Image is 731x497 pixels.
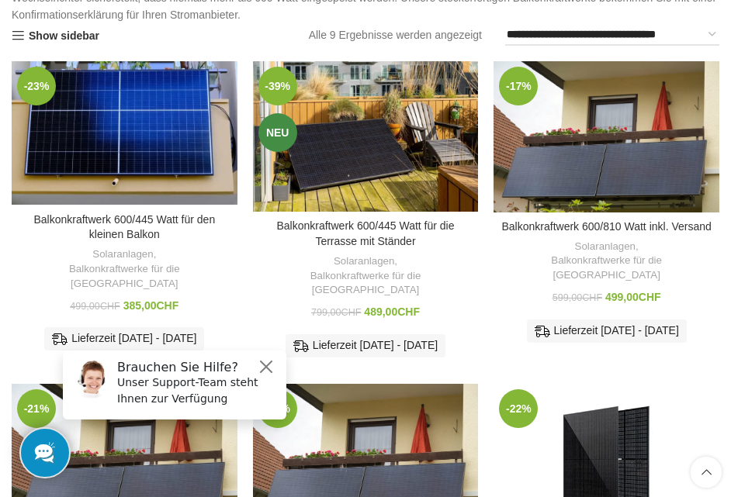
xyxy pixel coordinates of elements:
[553,292,602,303] bdi: 599,00
[334,254,394,269] a: Solaranlagen
[19,262,230,291] a: Balkonkraftwerke für die [GEOGRAPHIC_DATA]
[67,36,227,69] p: Unser Support-Team steht Ihnen zur Verfügung
[12,29,99,43] a: Show sidebar
[341,307,362,318] span: CHF
[17,389,56,428] span: -21%
[501,254,712,282] a: Balkonkraftwerke für die [GEOGRAPHIC_DATA]
[502,220,712,233] a: Balkonkraftwerk 600/810 Watt inkl. Versand
[505,24,719,47] select: Shop-Reihenfolge
[605,291,661,303] bdi: 499,00
[17,67,56,105] span: -23%
[258,67,297,105] span: -39%
[19,247,230,291] div: ,
[253,61,479,212] a: Balkonkraftwerk 600/445 Watt für die Terrasse mit Ständer
[261,254,471,298] div: ,
[12,61,237,205] a: Balkonkraftwerk 600/445 Watt für den kleinen Balkon
[499,67,538,105] span: -17%
[309,26,482,43] p: Alle 9 Ergebnisse werden angezeigt
[70,301,120,312] bdi: 499,00
[276,219,454,247] a: Balkonkraftwerk 600/445 Watt für die Terrasse mit Ständer
[575,240,636,254] a: Solaranlagen
[364,305,420,318] bdi: 489,00
[494,61,719,212] a: Balkonkraftwerk 600/810 Watt inkl. Versand
[44,327,204,350] div: Lieferzeit [DATE] - [DATE]
[311,307,361,318] bdi: 799,00
[501,240,712,283] div: ,
[258,113,297,152] span: Neu
[206,19,225,38] button: Close
[286,334,445,357] div: Lieferzeit [DATE] - [DATE]
[22,22,61,60] img: Customer service
[499,389,538,428] span: -22%
[261,269,471,298] a: Balkonkraftwerke für die [GEOGRAPHIC_DATA]
[582,292,602,303] span: CHF
[527,319,687,343] div: Lieferzeit [DATE] - [DATE]
[253,61,479,212] img: Steckerkraftwerk für die Terrasse
[123,299,179,312] bdi: 385,00
[691,457,722,488] a: Scroll to top button
[33,213,215,241] a: Balkonkraftwerk 600/445 Watt für den kleinen Balkon
[639,291,661,303] span: CHF
[397,305,420,318] span: CHF
[92,247,153,262] a: Solaranlagen
[100,301,120,312] span: CHF
[157,299,179,312] span: CHF
[67,22,227,36] h6: Brauchen Sie Hilfe?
